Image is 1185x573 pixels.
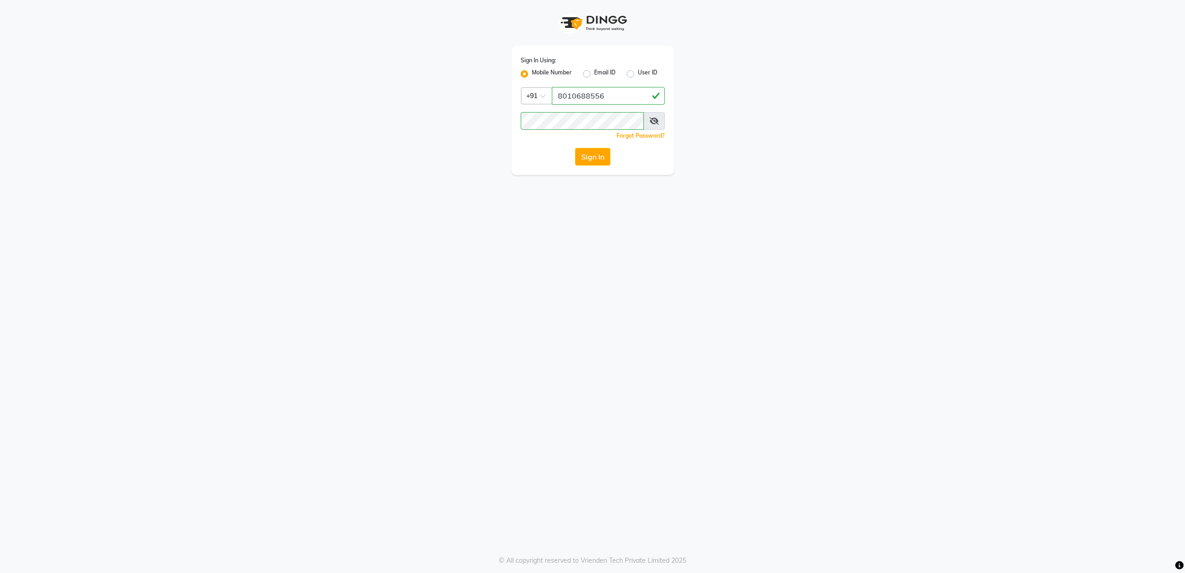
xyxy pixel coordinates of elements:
img: logo1.svg [556,9,630,37]
input: Username [552,87,665,105]
button: Sign In [575,148,610,166]
label: Sign In Using: [521,56,556,65]
label: Email ID [594,68,616,80]
label: Mobile Number [532,68,572,80]
label: User ID [638,68,657,80]
a: Forgot Password? [616,132,665,139]
input: Username [521,112,644,130]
